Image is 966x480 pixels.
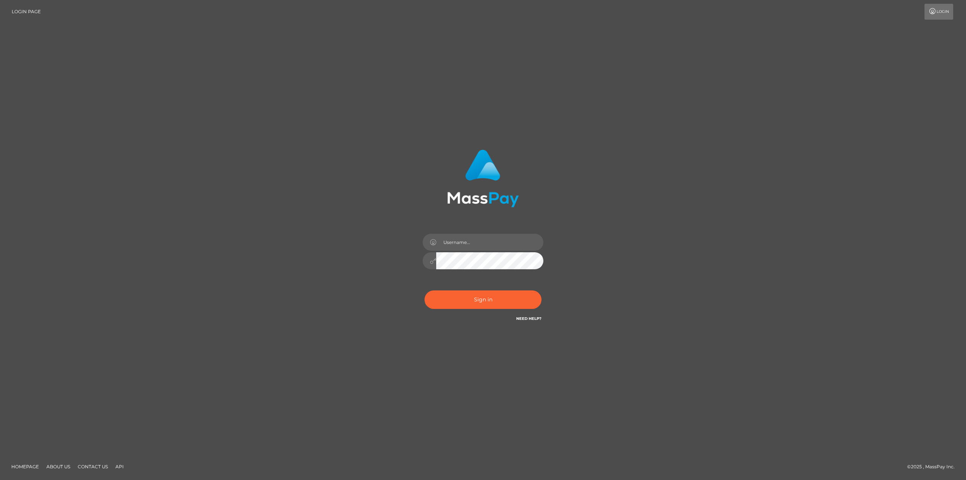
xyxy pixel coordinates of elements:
a: API [112,461,127,472]
a: Homepage [8,461,42,472]
div: © 2025 , MassPay Inc. [907,463,960,471]
a: Need Help? [516,316,541,321]
a: Contact Us [75,461,111,472]
img: MassPay Login [447,150,519,207]
a: Login [924,4,953,20]
input: Username... [436,234,543,251]
a: About Us [43,461,73,472]
button: Sign in [425,290,541,309]
a: Login Page [12,4,41,20]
